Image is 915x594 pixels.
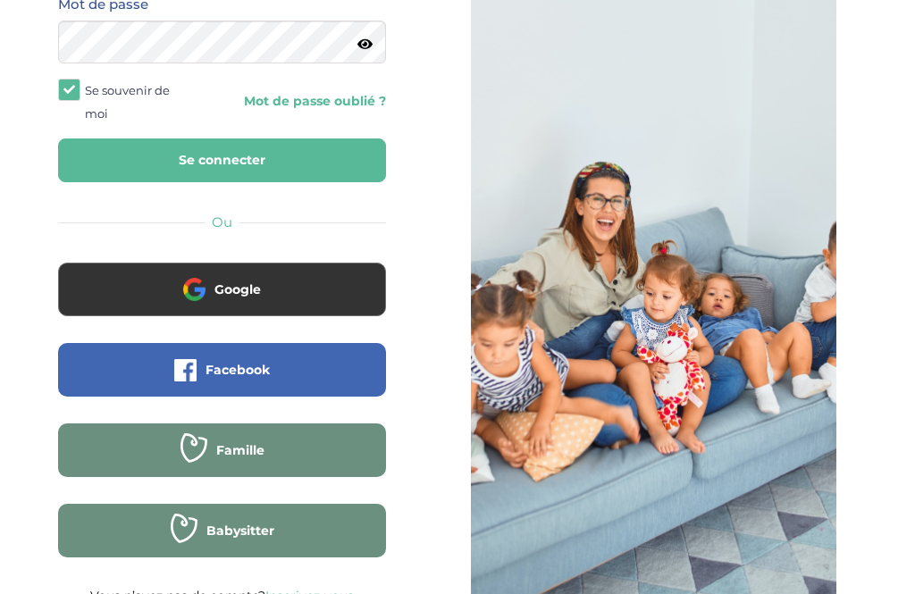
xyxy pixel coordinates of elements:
img: facebook.png [174,359,197,381]
span: Se souvenir de moi [85,79,196,125]
span: Babysitter [206,522,274,540]
a: Babysitter [58,534,386,551]
button: Babysitter [58,504,386,557]
button: Google [58,263,386,316]
img: google.png [183,278,206,300]
a: Famille [58,454,386,471]
span: Famille [216,441,264,459]
a: Facebook [58,373,386,390]
button: Facebook [58,343,386,397]
a: Google [58,293,386,310]
a: Mot de passe oublié ? [236,93,387,110]
span: Google [214,280,261,298]
span: Facebook [206,361,270,379]
button: Famille [58,423,386,477]
span: Ou [212,213,232,230]
button: Se connecter [58,138,386,182]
